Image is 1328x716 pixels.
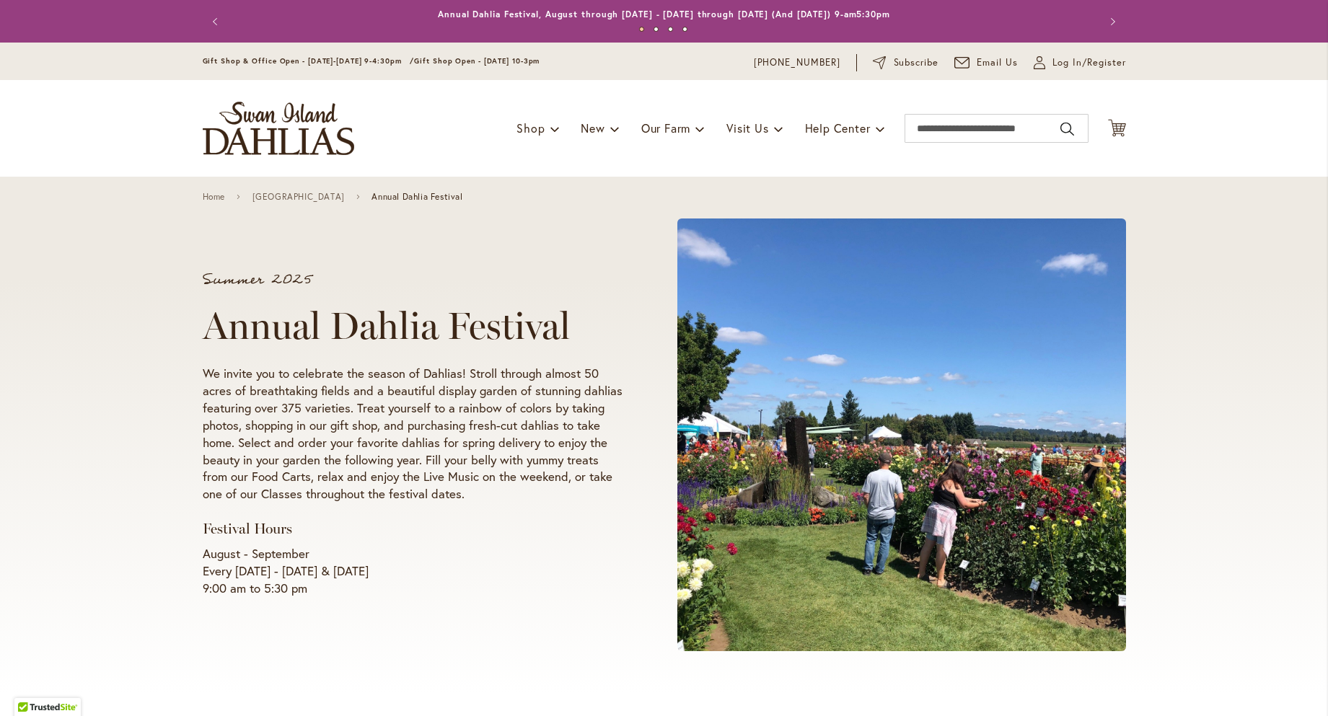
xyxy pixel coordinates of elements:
span: New [581,120,604,136]
button: Previous [203,7,232,36]
a: [GEOGRAPHIC_DATA] [252,192,345,202]
p: Summer 2025 [203,273,623,287]
p: We invite you to celebrate the season of Dahlias! Stroll through almost 50 acres of breathtaking ... [203,365,623,503]
span: Our Farm [641,120,690,136]
span: Subscribe [894,56,939,70]
p: August - September Every [DATE] - [DATE] & [DATE] 9:00 am to 5:30 pm [203,545,623,597]
h3: Festival Hours [203,520,623,538]
a: Email Us [954,56,1018,70]
span: Shop [516,120,545,136]
button: 4 of 4 [682,27,687,32]
span: Email Us [977,56,1018,70]
button: 1 of 4 [639,27,644,32]
span: Annual Dahlia Festival [371,192,462,202]
a: [PHONE_NUMBER] [754,56,841,70]
a: store logo [203,102,354,155]
a: Annual Dahlia Festival, August through [DATE] - [DATE] through [DATE] (And [DATE]) 9-am5:30pm [438,9,890,19]
button: Next [1097,7,1126,36]
a: Subscribe [873,56,938,70]
span: Log In/Register [1052,56,1126,70]
button: 3 of 4 [668,27,673,32]
a: Home [203,192,225,202]
span: Gift Shop Open - [DATE] 10-3pm [414,56,540,66]
button: 2 of 4 [654,27,659,32]
span: Help Center [805,120,871,136]
a: Log In/Register [1034,56,1126,70]
span: Visit Us [726,120,768,136]
h1: Annual Dahlia Festival [203,304,623,348]
span: Gift Shop & Office Open - [DATE]-[DATE] 9-4:30pm / [203,56,415,66]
